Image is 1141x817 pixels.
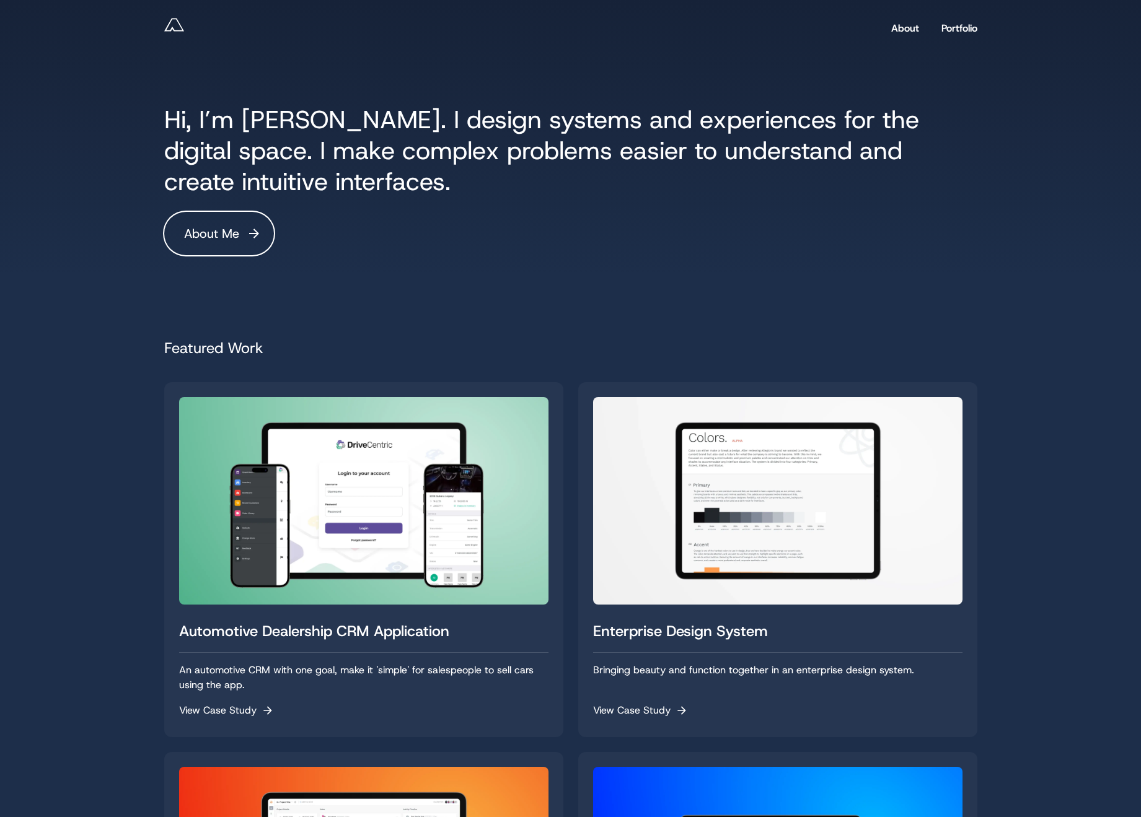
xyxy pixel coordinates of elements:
img: Automotive Dealership CRM Application [179,397,548,605]
span: View Case Study [593,699,688,722]
div: Automotive Dealership CRM Application [179,619,548,653]
h1: Hi, I’m [PERSON_NAME]. I design systems and experiences for the digital space. I make complex pro... [164,104,977,197]
span: View Case Study [179,699,274,722]
div: Enterprise Design System [593,619,963,653]
a: About Me [164,212,274,255]
a: Andy Reff - Lead Product Designer [164,15,184,42]
a: Read Automotive Dealership CRM Application [179,397,548,722]
a: Portfolio [941,17,977,40]
a: Read Enterprise Design System [593,397,963,722]
img: Enterprise Design System [593,397,963,605]
div: Bringing beauty and function together in an enterprise design system. [593,663,963,692]
a: About [891,17,919,40]
h4: Featured Work [164,330,977,367]
span: About Me [184,222,239,245]
div: An automotive CRM with one goal, make it 'simple' for salespeople to sell cars using the app. [179,663,548,692]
